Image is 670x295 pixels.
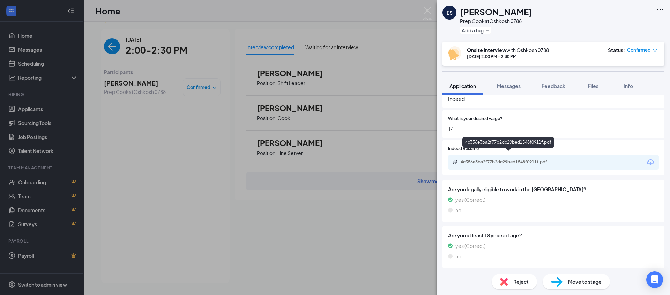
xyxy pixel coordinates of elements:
[449,83,476,89] span: Application
[646,158,655,167] svg: Download
[448,185,659,193] span: Are you legally eligible to work in the [GEOGRAPHIC_DATA]?
[467,53,549,59] div: [DATE] 2:00 PM - 2:30 PM
[588,83,598,89] span: Files
[627,46,651,53] span: Confirmed
[497,83,521,89] span: Messages
[448,95,659,103] span: Indeed
[608,46,625,53] div: Status :
[568,278,602,286] span: Move to stage
[467,46,549,53] div: with Oshkosh 0788
[461,159,558,165] div: 4c356e3ba2f77b2dc29bed1548f0911f.pdf
[455,196,485,204] span: yes (Correct)
[513,278,529,286] span: Reject
[455,206,461,214] span: no
[452,159,458,165] svg: Paperclip
[624,83,633,89] span: Info
[448,125,659,133] span: 14+
[460,17,532,24] div: Prep Cook at Oshkosh 0788
[646,271,663,288] div: Open Intercom Messenger
[467,47,506,53] b: Onsite Interview
[448,116,502,122] span: What is your desired wage?
[448,231,659,239] span: Are you at least 18 years of age?
[447,9,453,16] div: ES
[452,159,565,166] a: Paperclip4c356e3ba2f77b2dc29bed1548f0911f.pdf
[448,146,479,152] span: Indeed Resume
[656,6,664,14] svg: Ellipses
[542,83,565,89] span: Feedback
[455,252,461,260] span: no
[653,48,657,53] span: down
[455,242,485,250] span: yes (Correct)
[462,137,554,148] div: 4c356e3ba2f77b2dc29bed1548f0911f.pdf
[460,6,532,17] h1: [PERSON_NAME]
[485,28,489,32] svg: Plus
[460,27,491,34] button: PlusAdd a tag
